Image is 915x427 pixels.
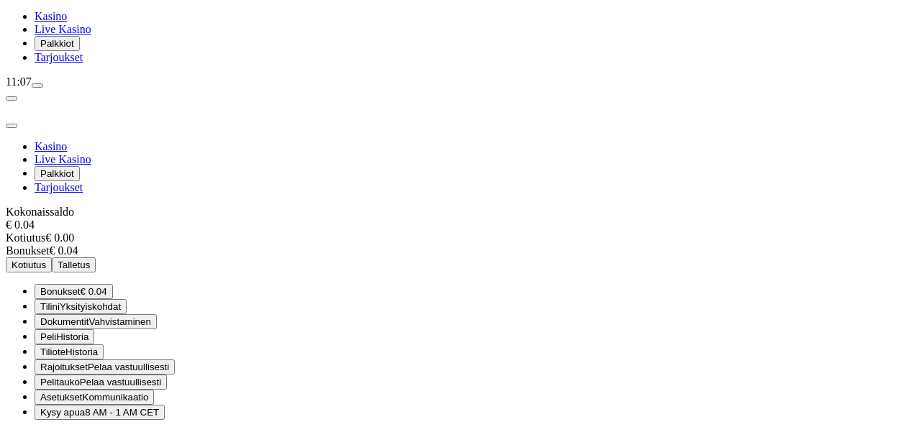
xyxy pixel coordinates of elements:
[40,362,88,372] span: Rajoitukset
[83,392,149,403] span: Kommunikaatio
[35,51,83,63] a: Tarjoukset
[40,286,81,297] span: Bonukset
[40,316,88,327] span: Dokumentit
[58,260,90,270] span: Talletus
[35,390,154,405] button: info iconAsetuksetKommunikaatio
[35,140,67,152] a: Kasino
[88,362,169,372] span: Pelaa vastuullisesti
[6,231,45,244] span: Kotiutus
[6,219,909,231] div: € 0.04
[80,377,161,387] span: Pelaa vastuullisesti
[81,286,107,297] span: € 0.04
[6,231,909,244] div: € 0.00
[35,314,157,329] button: doc iconDokumentitVahvistaminen
[35,359,175,375] button: limits iconRajoituksetPelaa vastuullisesti
[35,181,83,193] a: Tarjoukset
[6,140,909,194] nav: Main menu
[6,206,909,231] div: Kokonaissaldo
[6,124,17,128] button: close
[35,375,167,390] button: clock iconPelitaukoPelaa vastuullisesti
[6,75,32,88] span: 11:07
[35,166,80,181] button: Palkkiot
[6,257,52,272] button: Kotiutus
[60,301,121,312] span: Yksityiskohdat
[35,36,80,51] button: Palkkiot
[12,260,46,270] span: Kotiutus
[40,38,74,49] span: Palkkiot
[40,392,83,403] span: Asetukset
[6,244,49,257] span: Bonukset
[40,377,80,387] span: Pelitauko
[40,168,74,179] span: Palkkiot
[35,23,91,35] a: Live Kasino
[32,83,43,88] button: menu
[6,244,909,257] div: € 0.04
[65,346,98,357] span: Historia
[40,346,65,357] span: Tiliote
[35,329,94,344] button: 777 iconPeliHistoria
[35,153,91,165] a: Live Kasino
[56,331,88,342] span: Historia
[40,331,56,342] span: Peli
[35,299,127,314] button: user iconTiliniYksityiskohdat
[35,344,104,359] button: credit-card iconTilioteHistoria
[6,96,17,101] button: chevron-left icon
[35,10,67,22] a: Kasino
[52,257,96,272] button: Talletus
[85,407,159,418] span: 8 AM - 1 AM CET
[40,407,85,418] span: Kysy apua
[35,405,165,420] button: chat iconKysy apua8 AM - 1 AM CET
[88,316,150,327] span: Vahvistaminen
[40,301,60,312] span: Tilini
[35,284,113,299] button: smiley iconBonukset€ 0.04
[6,10,909,64] nav: Main menu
